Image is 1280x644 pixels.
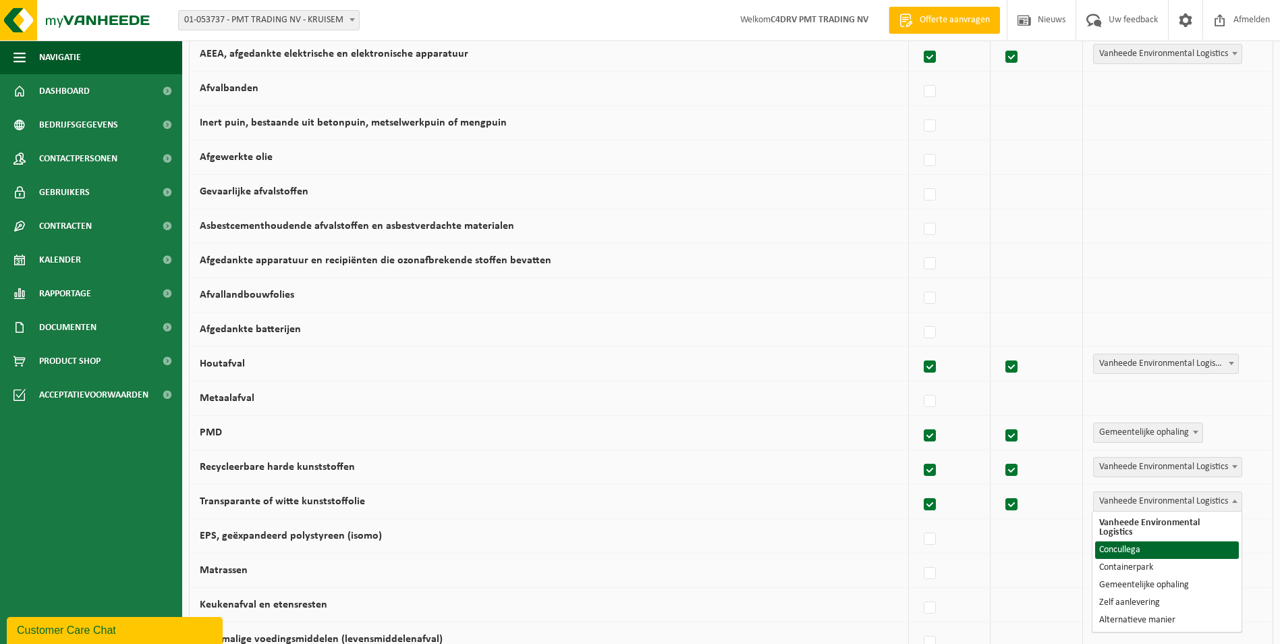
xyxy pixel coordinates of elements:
span: Contracten [39,209,92,243]
li: Containerpark [1095,559,1239,576]
label: Gevaarlijke afvalstoffen [200,186,308,197]
span: Vanheede Environmental Logistics [1094,45,1242,63]
span: Vanheede Environmental Logistics [1093,44,1242,64]
span: Kalender [39,243,81,277]
a: Offerte aanvragen [889,7,1000,34]
label: Metaalafval [200,393,254,404]
label: EPS, geëxpandeerd polystyreen (isomo) [200,531,382,541]
span: Acceptatievoorwaarden [39,378,148,412]
span: Vanheede Environmental Logistics [1094,458,1242,477]
span: Product Shop [39,344,101,378]
span: Documenten [39,311,96,344]
iframe: chat widget [7,614,225,644]
span: Vanheede Environmental Logistics [1093,354,1239,374]
li: Vanheede Environmental Logistics [1095,514,1239,541]
span: Vanheede Environmental Logistics [1094,492,1242,511]
label: Afvalbanden [200,83,258,94]
span: 01-053737 - PMT TRADING NV - KRUISEM [179,11,359,30]
span: Gemeentelijke ophaling [1094,423,1202,442]
label: Asbestcementhoudende afvalstoffen en asbestverdachte materialen [200,221,514,232]
label: Houtafval [200,358,245,369]
span: Navigatie [39,41,81,74]
span: Bedrijfsgegevens [39,108,118,142]
label: Inert puin, bestaande uit betonpuin, metselwerkpuin of mengpuin [200,117,507,128]
strong: C4DRV PMT TRADING NV [771,15,868,25]
span: Vanheede Environmental Logistics [1094,354,1238,373]
span: Vanheede Environmental Logistics [1093,491,1242,512]
label: Afgedankte batterijen [200,324,301,335]
label: AEEA, afgedankte elektrische en elektronische apparatuur [200,49,468,59]
label: PMD [200,427,222,438]
li: Gemeentelijke ophaling [1095,576,1239,594]
span: Vanheede Environmental Logistics [1093,457,1242,477]
li: Concullega [1095,541,1239,559]
span: Offerte aanvragen [916,14,993,27]
label: Keukenafval en etensresten [200,599,327,610]
label: Transparante of witte kunststoffolie [200,496,365,507]
span: Gebruikers [39,176,90,209]
label: Afgewerkte olie [200,152,273,163]
span: Contactpersonen [39,142,117,176]
label: Afvallandbouwfolies [200,290,294,300]
span: Dashboard [39,74,90,108]
span: Gemeentelijke ophaling [1093,423,1203,443]
span: Rapportage [39,277,91,311]
label: Afgedankte apparatuur en recipiënten die ozonafbrekende stoffen bevatten [200,255,551,266]
li: Alternatieve manier [1095,612,1239,629]
label: Recycleerbare harde kunststoffen [200,462,355,473]
label: Matrassen [200,565,248,576]
span: 01-053737 - PMT TRADING NV - KRUISEM [178,10,360,30]
li: Zelf aanlevering [1095,594,1239,612]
